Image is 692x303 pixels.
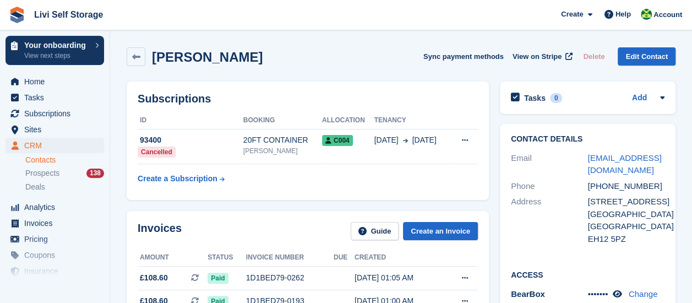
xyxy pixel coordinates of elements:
span: BearBox [511,289,545,299]
th: Invoice number [246,249,334,267]
div: EH12 5PZ [588,233,665,246]
a: menu [6,74,104,89]
a: menu [6,231,104,247]
img: stora-icon-8386f47178a22dfd0bd8f6a31ec36ba5ce8667c1dd55bd0f319d3a0aa187defe.svg [9,7,25,23]
button: Delete [579,47,609,66]
span: £108.60 [140,272,168,284]
th: Created [355,249,443,267]
span: Help [615,9,631,20]
span: [DATE] [412,134,437,146]
div: 1D1BED79-0262 [246,272,334,284]
span: Paid [208,273,228,284]
a: Deals [25,181,104,193]
span: Insurance [24,263,90,279]
span: Prospects [25,168,59,178]
a: menu [6,215,104,231]
a: Prospects 138 [25,167,104,179]
img: Alex Handyside [641,9,652,20]
span: Subscriptions [24,106,90,121]
span: Home [24,74,90,89]
th: Allocation [322,112,374,129]
h2: Invoices [138,222,182,240]
div: 93400 [138,134,243,146]
div: Email [511,152,588,177]
span: Tasks [24,90,90,105]
th: ID [138,112,243,129]
th: Amount [138,249,208,267]
div: Address [511,196,588,245]
span: Pricing [24,231,90,247]
div: [GEOGRAPHIC_DATA] [588,220,665,233]
span: [DATE] [374,134,398,146]
a: menu [6,199,104,215]
div: [PERSON_NAME] [243,146,322,156]
th: Booking [243,112,322,129]
h2: Subscriptions [138,93,478,105]
a: menu [6,90,104,105]
a: Create an Invoice [403,222,478,240]
div: 0 [550,93,563,103]
a: menu [6,138,104,153]
div: Phone [511,180,588,193]
h2: [PERSON_NAME] [152,50,263,64]
a: Livi Self Storage [30,6,107,24]
a: menu [6,263,104,279]
div: [DATE] 01:05 AM [355,272,443,284]
span: Coupons [24,247,90,263]
a: View on Stripe [508,47,575,66]
h2: Tasks [524,93,546,103]
span: C004 [322,135,353,146]
th: Tenancy [374,112,450,129]
div: [STREET_ADDRESS] [588,196,665,208]
span: Create [561,9,583,20]
a: Edit Contact [618,47,675,66]
a: Guide [351,222,399,240]
div: Create a Subscription [138,173,217,185]
a: Create a Subscription [138,169,225,189]
span: Account [653,9,682,20]
div: 138 [86,169,104,178]
span: Analytics [24,199,90,215]
a: [EMAIL_ADDRESS][DOMAIN_NAME] [588,153,662,175]
a: menu [6,247,104,263]
a: Your onboarding View next steps [6,36,104,65]
button: Sync payment methods [423,47,504,66]
h2: Access [511,269,664,280]
span: View on Stripe [513,51,562,62]
div: [GEOGRAPHIC_DATA] [588,208,665,221]
a: menu [6,106,104,121]
th: Due [334,249,355,267]
span: Deals [25,182,45,192]
p: View next steps [24,51,90,61]
span: ••••••• [588,289,608,299]
h2: Contact Details [511,135,664,144]
span: CRM [24,138,90,153]
div: 20FT CONTAINER [243,134,322,146]
a: Change [629,289,658,299]
a: Add [632,92,647,105]
a: Contacts [25,155,104,165]
p: Your onboarding [24,41,90,49]
div: Cancelled [138,147,176,158]
span: Sites [24,122,90,137]
a: menu [6,122,104,137]
span: Invoices [24,215,90,231]
th: Status [208,249,246,267]
div: [PHONE_NUMBER] [588,180,665,193]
